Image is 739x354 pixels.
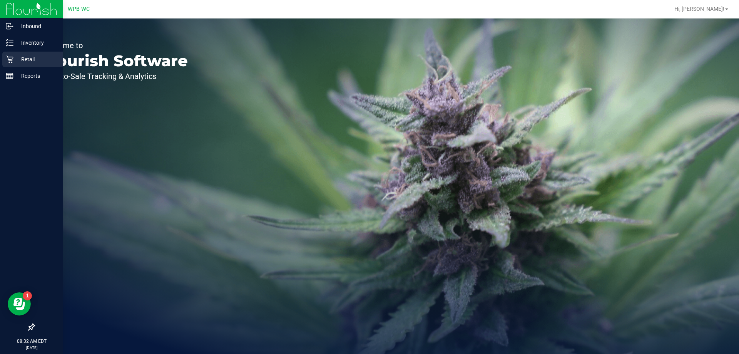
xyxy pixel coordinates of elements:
[13,22,60,31] p: Inbound
[6,55,13,63] inline-svg: Retail
[42,72,188,80] p: Seed-to-Sale Tracking & Analytics
[3,338,60,345] p: 08:32 AM EDT
[6,39,13,47] inline-svg: Inventory
[42,53,188,69] p: Flourish Software
[6,22,13,30] inline-svg: Inbound
[6,72,13,80] inline-svg: Reports
[13,71,60,81] p: Reports
[42,42,188,49] p: Welcome to
[13,55,60,64] p: Retail
[3,345,60,351] p: [DATE]
[68,6,90,12] span: WPB WC
[13,38,60,47] p: Inventory
[8,292,31,315] iframe: Resource center
[674,6,724,12] span: Hi, [PERSON_NAME]!
[23,291,32,300] iframe: Resource center unread badge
